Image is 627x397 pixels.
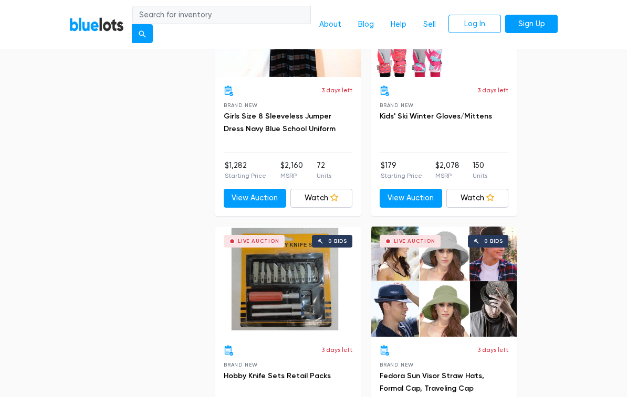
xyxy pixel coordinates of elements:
p: 3 days left [477,85,508,95]
a: Live Auction 0 bids [215,227,361,337]
li: 72 [317,160,331,181]
li: $2,160 [280,160,303,181]
li: $179 [381,160,422,181]
p: Units [317,171,331,180]
li: $2,078 [435,160,459,181]
span: Brand New [380,102,414,108]
a: Sign Up [505,15,558,34]
a: Sell [415,15,444,35]
li: 150 [473,160,487,181]
span: Brand New [224,102,258,108]
a: Log In [448,15,501,34]
p: MSRP [435,171,459,180]
a: View Auction [224,189,286,208]
a: Fedora Sun Visor Straw Hats, Formal Cap, Traveling Cap [380,371,484,393]
div: 0 bids [328,239,347,244]
a: Watch [446,189,509,208]
p: 3 days left [321,345,352,355]
a: About [311,15,350,35]
a: View Auction [380,189,442,208]
div: 0 bids [484,239,503,244]
p: Starting Price [381,171,422,180]
input: Search for inventory [132,6,311,25]
span: Brand New [224,362,258,368]
a: Live Auction 0 bids [371,227,517,337]
p: Starting Price [225,171,266,180]
li: $1,282 [225,160,266,181]
p: MSRP [280,171,303,180]
a: Kids' Ski Winter Gloves/Mittens [380,112,492,121]
div: Live Auction [394,239,435,244]
div: Live Auction [238,239,279,244]
p: 3 days left [321,85,352,95]
a: Girls Size 8 Sleeveless Jumper Dress Navy Blue School Uniform [224,112,336,133]
a: Hobby Knife Sets Retail Packs [224,371,331,380]
span: Brand New [380,362,414,368]
a: Help [382,15,415,35]
p: Units [473,171,487,180]
a: BlueLots [69,17,124,32]
a: Blog [350,15,382,35]
a: Watch [290,189,353,208]
p: 3 days left [477,345,508,355]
